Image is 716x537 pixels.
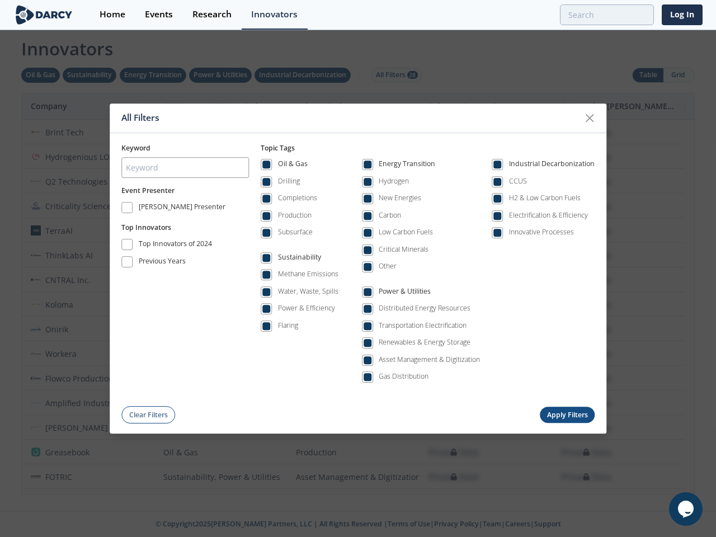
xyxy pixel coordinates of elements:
[139,239,212,252] div: Top Innovators of 2024
[379,355,480,365] div: Asset Management & Digitization
[121,186,175,195] span: Event Presenter
[251,10,298,19] div: Innovators
[13,5,74,25] img: logo-wide.svg
[379,159,435,173] div: Energy Transition
[100,10,125,19] div: Home
[379,304,470,314] div: Distributed Energy Resources
[278,286,338,296] div: Water, Waste, Spills
[278,176,300,186] div: Drilling
[139,256,186,270] div: Previous Years
[379,244,428,255] div: Critical Minerals
[278,252,321,266] div: Sustainability
[261,143,295,153] span: Topic Tags
[121,223,171,232] span: Top Innovators
[509,210,588,220] div: Electrification & Efficiency
[669,492,705,526] iframe: chat widget
[145,10,173,19] div: Events
[121,143,150,153] span: Keyword
[379,194,421,204] div: New Energies
[509,228,574,238] div: Innovative Processes
[278,194,317,204] div: Completions
[379,321,467,331] div: Transportation Electrification
[278,321,298,331] div: Flaring
[379,262,397,272] div: Other
[121,157,249,178] input: Keyword
[121,107,579,129] div: All Filters
[662,4,703,25] a: Log In
[121,186,175,196] button: Event Presenter
[379,176,409,186] div: Hydrogen
[278,159,308,173] div: Oil & Gas
[509,194,581,204] div: H2 & Low Carbon Fuels
[278,304,335,314] div: Power & Efficiency
[379,210,401,220] div: Carbon
[379,228,433,238] div: Low Carbon Fuels
[121,407,175,424] button: Clear Filters
[121,223,171,233] button: Top Innovators
[560,4,654,25] input: Advanced Search
[540,407,595,423] button: Apply Filters
[379,372,428,382] div: Gas Distribution
[278,210,312,220] div: Production
[509,159,595,173] div: Industrial Decarbonization
[278,270,338,280] div: Methane Emissions
[192,10,232,19] div: Research
[379,286,431,300] div: Power & Utilities
[278,228,313,238] div: Subsurface
[379,338,470,348] div: Renewables & Energy Storage
[509,176,527,186] div: CCUS
[139,202,225,215] div: [PERSON_NAME] Presenter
